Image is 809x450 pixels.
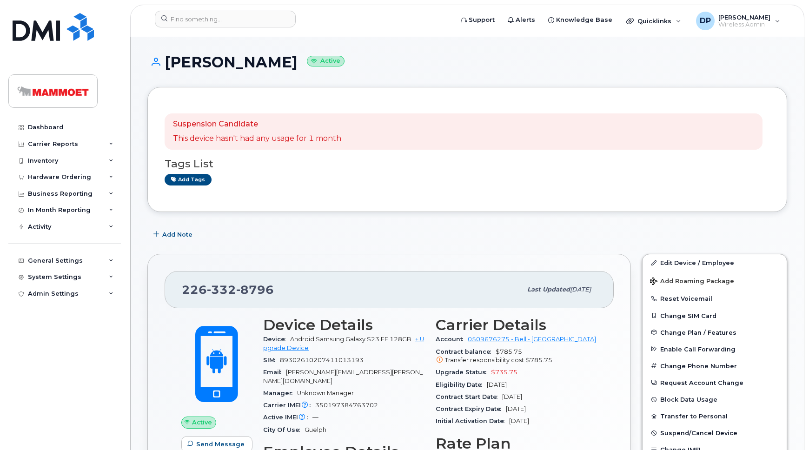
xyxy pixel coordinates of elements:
h1: [PERSON_NAME] [147,54,787,70]
button: Add Roaming Package [643,271,787,290]
span: — [312,414,318,421]
span: Contract balance [436,348,496,355]
small: Active [307,56,345,66]
button: Add Note [147,226,200,243]
span: Transfer responsibility cost [445,357,524,364]
button: Enable Call Forwarding [643,341,787,357]
span: 226 [182,283,274,297]
span: 350197384763702 [315,402,378,409]
span: Contract Expiry Date [436,405,506,412]
span: Manager [263,390,297,397]
span: Guelph [305,426,326,433]
span: $785.75 [436,348,597,365]
h3: Tags List [165,158,770,170]
span: [DATE] [570,286,591,293]
span: $785.75 [526,357,552,364]
span: [PERSON_NAME][EMAIL_ADDRESS][PERSON_NAME][DOMAIN_NAME] [263,369,423,384]
span: Initial Activation Date [436,417,509,424]
span: Unknown Manager [297,390,354,397]
button: Block Data Usage [643,391,787,408]
a: Add tags [165,174,212,185]
iframe: Messenger Launcher [769,410,802,443]
span: Add Note [162,230,192,239]
button: Change Plan / Features [643,324,787,341]
button: Suspend/Cancel Device [643,424,787,441]
button: Change SIM Card [643,307,787,324]
span: Android Samsung Galaxy S23 FE 128GB [290,336,411,343]
button: Reset Voicemail [643,290,787,307]
span: Change Plan / Features [660,329,736,336]
span: [DATE] [509,417,529,424]
span: Carrier IMEI [263,402,315,409]
span: City Of Use [263,426,305,433]
span: [DATE] [506,405,526,412]
button: Request Account Change [643,374,787,391]
a: 0509676275 - Bell - [GEOGRAPHIC_DATA] [468,336,596,343]
p: Suspension Candidate [173,119,341,130]
a: + Upgrade Device [263,336,424,351]
span: Email [263,369,286,376]
span: Contract Start Date [436,393,502,400]
span: Eligibility Date [436,381,487,388]
button: Transfer to Personal [643,408,787,424]
span: Send Message [196,440,245,449]
span: 332 [207,283,236,297]
span: $735.75 [491,369,517,376]
span: 8796 [236,283,274,297]
span: Last updated [527,286,570,293]
span: [DATE] [487,381,507,388]
p: This device hasn't had any usage for 1 month [173,133,341,144]
span: Active [192,418,212,427]
a: Edit Device / Employee [643,254,787,271]
button: Change Phone Number [643,357,787,374]
span: 89302610207411013193 [280,357,364,364]
span: [DATE] [502,393,522,400]
h3: Carrier Details [436,317,597,333]
span: Suspend/Cancel Device [660,430,737,437]
span: Account [436,336,468,343]
span: SIM [263,357,280,364]
span: Enable Call Forwarding [660,345,736,352]
span: Add Roaming Package [650,278,734,286]
h3: Device Details [263,317,424,333]
span: Active IMEI [263,414,312,421]
span: Upgrade Status [436,369,491,376]
span: Device [263,336,290,343]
